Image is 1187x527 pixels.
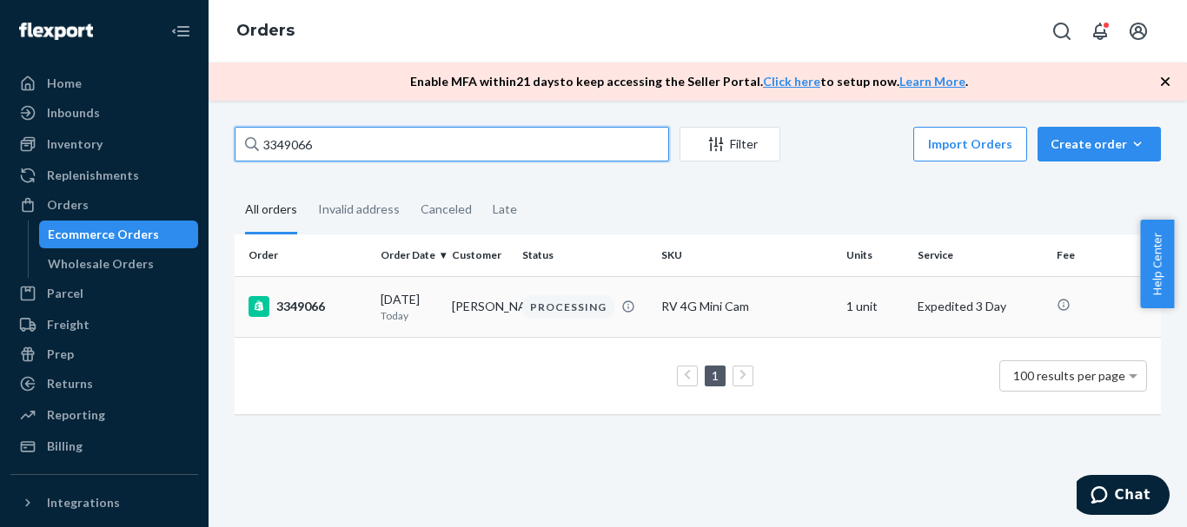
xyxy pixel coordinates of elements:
th: SKU [654,234,839,276]
a: Inventory [10,130,198,158]
button: Integrations [10,489,198,517]
button: Create order [1038,127,1161,161]
button: Open account menu [1121,14,1156,49]
div: Ecommerce Orders [48,226,159,243]
th: Status [515,234,654,276]
img: Flexport logo [19,23,93,40]
div: Wholesale Orders [48,255,154,273]
div: Orders [47,196,89,214]
a: Prep [10,340,198,368]
p: Enable MFA within 21 days to keep accessing the Seller Portal. to setup now. . [410,73,968,90]
th: Order [235,234,374,276]
div: Parcel [47,285,83,302]
div: Inventory [47,135,103,153]
th: Order Date [374,234,445,276]
button: Open Search Box [1044,14,1079,49]
a: Inbounds [10,99,198,127]
div: All orders [245,187,297,234]
div: Customer [452,247,509,262]
button: Import Orders [913,127,1027,161]
div: [DATE] [381,291,438,323]
div: Prep [47,346,74,363]
div: Canceled [421,187,472,232]
a: Learn More [899,74,965,89]
a: Returns [10,370,198,398]
a: Reporting [10,401,198,429]
div: Late [493,187,517,232]
div: PROCESSING [522,295,614,319]
div: Integrations [47,494,120,511]
a: Replenishments [10,161,198,189]
button: Close Navigation [163,14,198,49]
div: Reporting [47,406,105,424]
ol: breadcrumbs [222,6,308,56]
div: Freight [47,316,90,333]
span: 100 results per page [1013,368,1125,383]
div: Home [47,75,82,92]
div: Inbounds [47,104,100,122]
a: Wholesale Orders [39,250,199,278]
a: Orders [10,191,198,219]
button: Open notifications [1083,14,1117,49]
a: Ecommerce Orders [39,221,199,248]
th: Fee [1050,234,1161,276]
p: Expedited 3 Day [918,298,1043,315]
th: Service [911,234,1050,276]
div: Invalid address [318,187,400,232]
a: Page 1 is your current page [708,368,722,383]
div: Replenishments [47,167,139,184]
button: Filter [680,127,780,161]
a: Orders [236,21,295,40]
th: Units [839,234,911,276]
a: Billing [10,432,198,460]
div: Billing [47,438,83,455]
p: Today [381,308,438,323]
div: Filter [680,135,779,153]
button: Help Center [1140,220,1174,308]
div: Returns [47,375,93,392]
a: Home [10,69,198,97]
iframe: Opens a widget where you can chat to one of our agents [1077,475,1170,518]
td: 1 unit [839,276,911,337]
a: Click here [763,74,820,89]
a: Freight [10,311,198,339]
div: RV 4G Mini Cam [661,298,832,315]
a: Parcel [10,280,198,307]
td: [PERSON_NAME] [445,276,516,337]
div: 3349066 [249,296,367,317]
div: Create order [1051,135,1148,153]
input: Search orders [235,127,669,161]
